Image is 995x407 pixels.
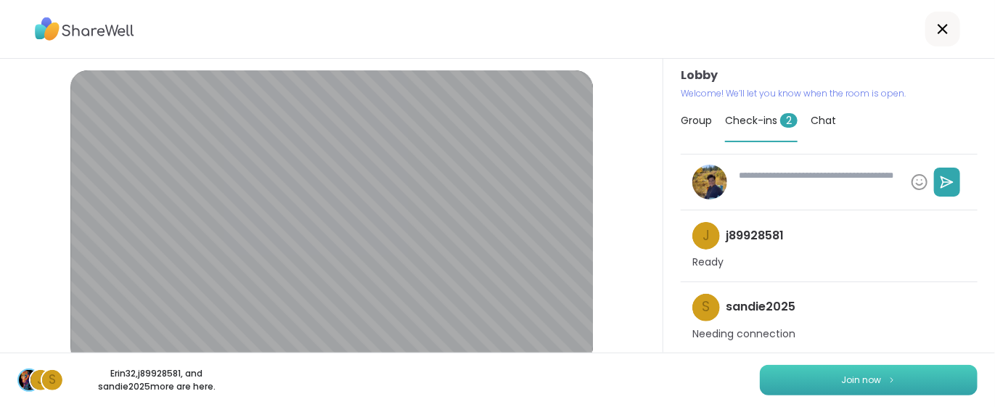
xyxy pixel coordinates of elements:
[75,367,238,393] p: Erin32 , j89928581 , and sandie2025 more are here.
[760,365,978,395] button: Join now
[888,376,896,384] img: ShareWell Logomark
[692,165,727,200] img: CharityRoss
[35,12,134,46] img: ShareWell Logo
[692,327,795,342] p: Needing connection
[811,113,836,128] span: Chat
[49,371,56,390] span: s
[681,113,712,128] span: Group
[703,226,710,247] span: j
[842,374,882,387] span: Join now
[19,370,39,390] img: Erin32
[726,299,795,315] h4: sandie2025
[38,371,44,390] span: j
[726,228,784,244] h4: j89928581
[681,67,978,84] h3: Lobby
[703,297,711,318] span: s
[692,255,724,270] p: Ready
[681,87,978,100] p: Welcome! We’ll let you know when the room is open.
[780,113,798,128] span: 2
[725,113,798,128] span: Check-ins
